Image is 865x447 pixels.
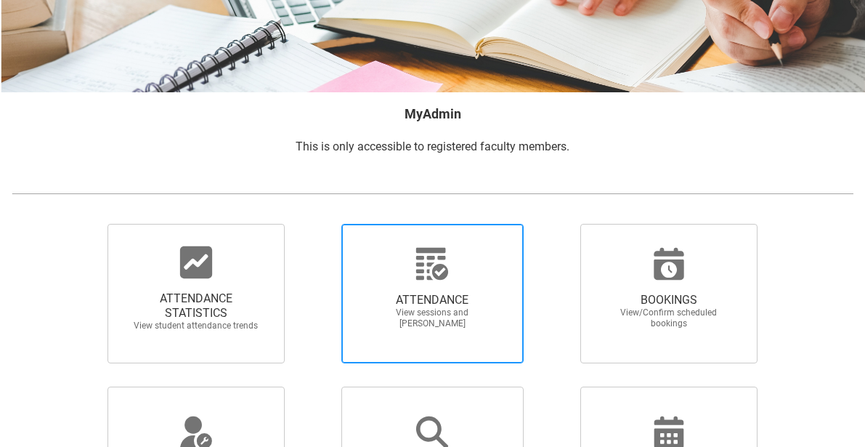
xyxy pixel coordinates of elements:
[368,307,496,329] span: View sessions and [PERSON_NAME]
[605,293,733,307] span: BOOKINGS
[132,321,260,331] span: View student attendance trends
[12,104,853,124] h2: MyAdmin
[12,187,853,201] img: REDU_GREY_LINE
[368,293,496,307] span: ATTENDANCE
[132,291,260,321] span: ATTENDANCE STATISTICS
[296,140,569,153] span: This is only accessible to registered faculty members.
[605,307,733,329] span: View/Confirm scheduled bookings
